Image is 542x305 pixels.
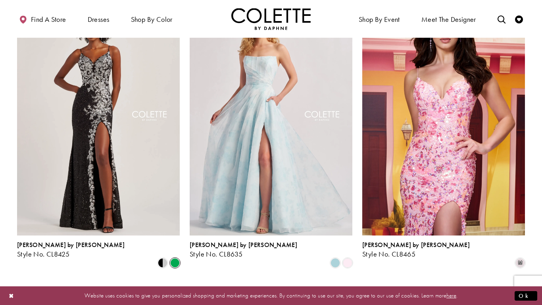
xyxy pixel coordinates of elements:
a: Meet the designer [419,8,478,30]
span: [PERSON_NAME] by [PERSON_NAME] [362,241,470,249]
div: Colette by Daphne Style No. CL8635 [190,241,297,258]
div: Colette by Daphne Style No. CL8425 [17,241,125,258]
span: Style No. CL8425 [17,249,69,259]
a: here [446,291,456,299]
p: Website uses cookies to give you personalized shopping and marketing experiences. By continuing t... [57,290,485,301]
i: Black/Silver [158,258,167,268]
div: Colette by Daphne Style No. CL8465 [362,241,470,258]
span: Shop by color [129,8,175,30]
span: Shop By Event [359,15,400,23]
span: Shop by color [131,15,173,23]
a: Visit Home Page [231,8,311,30]
span: Style No. CL8465 [362,249,415,259]
span: [PERSON_NAME] by [PERSON_NAME] [190,241,297,249]
span: [PERSON_NAME] by [PERSON_NAME] [17,241,125,249]
span: Meet the designer [421,15,476,23]
i: Sky Blue [331,258,340,268]
i: Light Pink [343,258,352,268]
span: Style No. CL8635 [190,249,242,259]
span: Find a store [31,15,66,23]
i: Pink/Multi [515,258,525,268]
span: Dresses [86,8,111,30]
button: Close Dialog [5,289,18,303]
a: Toggle search [496,8,507,30]
img: Colette by Daphne [231,8,311,30]
button: Submit Dialog [515,291,537,301]
a: Check Wishlist [513,8,525,30]
i: Emerald [170,258,180,268]
span: Shop By Event [357,8,402,30]
span: Dresses [88,15,110,23]
a: Find a store [17,8,68,30]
